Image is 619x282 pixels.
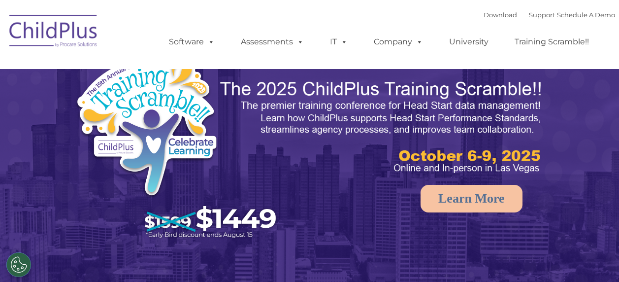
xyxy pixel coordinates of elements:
a: University [439,32,498,52]
font: | [484,11,615,19]
a: IT [320,32,358,52]
a: Download [484,11,517,19]
a: Schedule A Demo [557,11,615,19]
a: Support [529,11,555,19]
img: ChildPlus by Procare Solutions [4,8,103,57]
a: Company [364,32,433,52]
a: Assessments [231,32,314,52]
a: Software [159,32,225,52]
a: Learn More [421,185,522,212]
button: Cookies Settings [6,252,31,277]
a: Training Scramble!! [505,32,599,52]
